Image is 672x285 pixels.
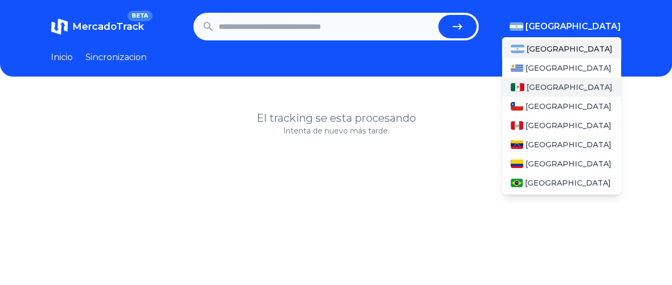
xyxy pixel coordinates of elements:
img: Colombia [511,160,523,168]
img: Argentina [511,45,524,53]
p: Intenta de nuevo más tarde. [51,125,621,136]
h1: El tracking se esta procesando [51,111,621,125]
a: Brasil[GEOGRAPHIC_DATA] [502,173,621,192]
button: [GEOGRAPHIC_DATA] [509,20,621,33]
span: [GEOGRAPHIC_DATA] [525,63,611,73]
span: BETA [127,11,152,21]
a: Colombia[GEOGRAPHIC_DATA] [502,154,621,173]
a: Mexico[GEOGRAPHIC_DATA] [502,78,621,97]
img: Argentina [509,22,523,31]
span: [GEOGRAPHIC_DATA] [526,82,613,93]
img: Venezuela [511,140,523,149]
span: [GEOGRAPHIC_DATA] [525,20,621,33]
a: Uruguay[GEOGRAPHIC_DATA] [502,58,621,78]
img: Uruguay [511,64,523,72]
span: [GEOGRAPHIC_DATA] [525,178,611,188]
span: [GEOGRAPHIC_DATA] [525,101,611,112]
a: Chile[GEOGRAPHIC_DATA] [502,97,621,116]
a: Venezuela[GEOGRAPHIC_DATA] [502,135,621,154]
a: Argentina[GEOGRAPHIC_DATA] [502,39,621,58]
a: MercadoTrackBETA [51,18,144,35]
span: [GEOGRAPHIC_DATA] [525,158,611,169]
img: Chile [511,102,523,111]
span: [GEOGRAPHIC_DATA] [525,139,611,150]
img: Peru [511,121,523,130]
a: Sincronizacion [86,51,147,64]
a: Peru[GEOGRAPHIC_DATA] [502,116,621,135]
span: MercadoTrack [72,21,144,32]
span: [GEOGRAPHIC_DATA] [526,44,613,54]
span: [GEOGRAPHIC_DATA] [525,120,611,131]
img: Mexico [511,83,524,91]
img: MercadoTrack [51,18,68,35]
img: Brasil [511,179,523,187]
a: Inicio [51,51,73,64]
